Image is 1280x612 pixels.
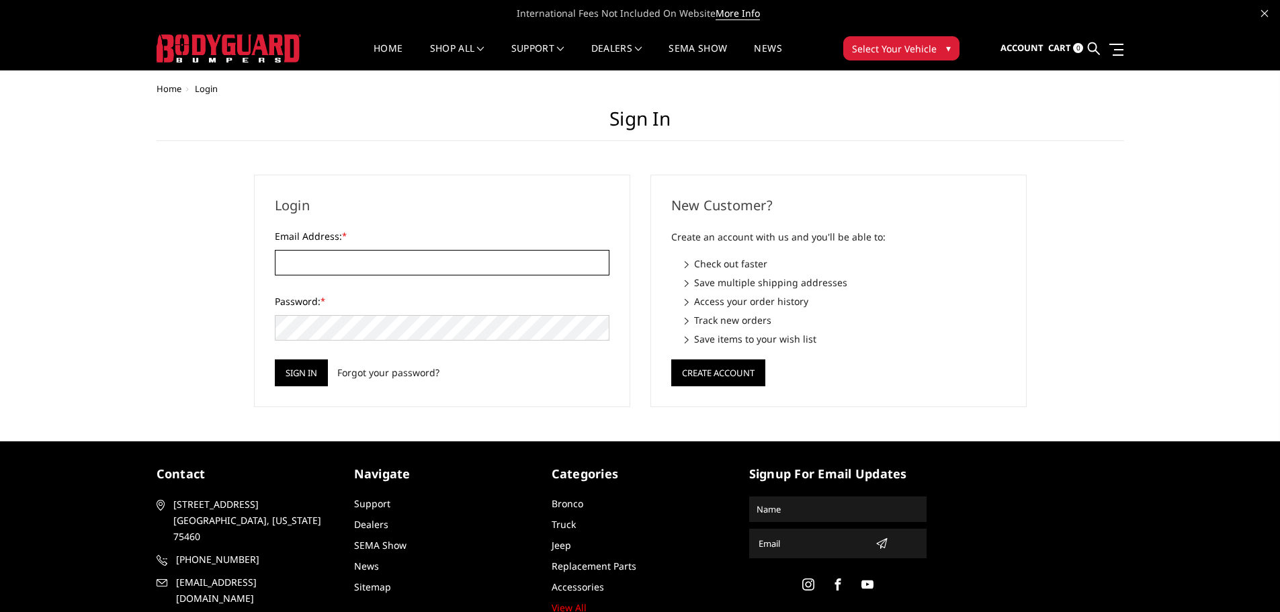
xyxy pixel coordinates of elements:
a: Sitemap [354,580,391,593]
a: Dealers [354,518,388,531]
iframe: Chat Widget [1213,548,1280,612]
a: SEMA Show [354,539,407,552]
label: Password: [275,294,609,308]
li: Check out faster [685,257,1006,271]
input: Sign in [275,359,328,386]
a: Home [374,44,402,70]
h1: Sign in [157,107,1124,141]
input: Email [753,533,870,554]
a: Support [511,44,564,70]
span: Cart [1048,42,1071,54]
a: [PHONE_NUMBER] [157,552,334,568]
a: Support [354,497,390,510]
li: Track new orders [685,313,1006,327]
h5: Categories [552,465,729,483]
h5: signup for email updates [749,465,927,483]
span: Account [1000,42,1043,54]
input: Name [751,498,925,520]
a: [EMAIL_ADDRESS][DOMAIN_NAME] [157,574,334,607]
button: Select Your Vehicle [843,36,959,60]
a: Jeep [552,539,571,552]
a: Truck [552,518,576,531]
a: Create Account [671,365,765,378]
span: Login [195,83,218,95]
a: Bronco [552,497,583,510]
a: Cart 0 [1048,30,1083,67]
a: Replacement Parts [552,560,636,572]
span: ▾ [946,41,951,55]
a: News [754,44,781,70]
span: Select Your Vehicle [852,42,937,56]
li: Access your order history [685,294,1006,308]
span: [EMAIL_ADDRESS][DOMAIN_NAME] [176,574,332,607]
a: More Info [716,7,760,20]
h5: contact [157,465,334,483]
h2: New Customer? [671,195,1006,216]
li: Save items to your wish list [685,332,1006,346]
li: Save multiple shipping addresses [685,275,1006,290]
span: [PHONE_NUMBER] [176,552,332,568]
label: Email Address: [275,229,609,243]
h2: Login [275,195,609,216]
p: Create an account with us and you'll be able to: [671,229,1006,245]
a: SEMA Show [669,44,727,70]
span: [STREET_ADDRESS] [GEOGRAPHIC_DATA], [US_STATE] 75460 [173,496,329,545]
a: shop all [430,44,484,70]
h5: Navigate [354,465,531,483]
span: 0 [1073,43,1083,53]
a: Accessories [552,580,604,593]
a: Dealers [591,44,642,70]
a: News [354,560,379,572]
a: Account [1000,30,1043,67]
a: Forgot your password? [337,365,439,380]
img: BODYGUARD BUMPERS [157,34,301,62]
button: Create Account [671,359,765,386]
a: Home [157,83,181,95]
